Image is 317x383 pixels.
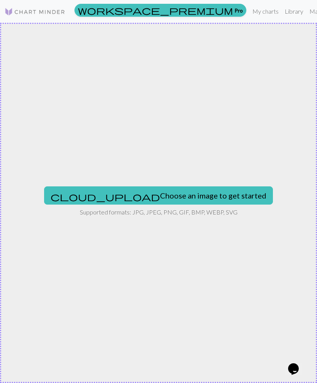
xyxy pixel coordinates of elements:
[249,4,282,19] a: My charts
[74,4,246,17] a: Pro
[78,5,233,16] span: workspace_premium
[44,186,273,205] button: Choose an image to get started
[51,191,160,202] span: cloud_upload
[5,7,65,16] img: Logo
[285,353,309,375] iframe: chat widget
[80,208,238,217] p: Supported formats: JPG, JPEG, PNG, GIF, BMP, WEBP, SVG
[282,4,306,19] a: Library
